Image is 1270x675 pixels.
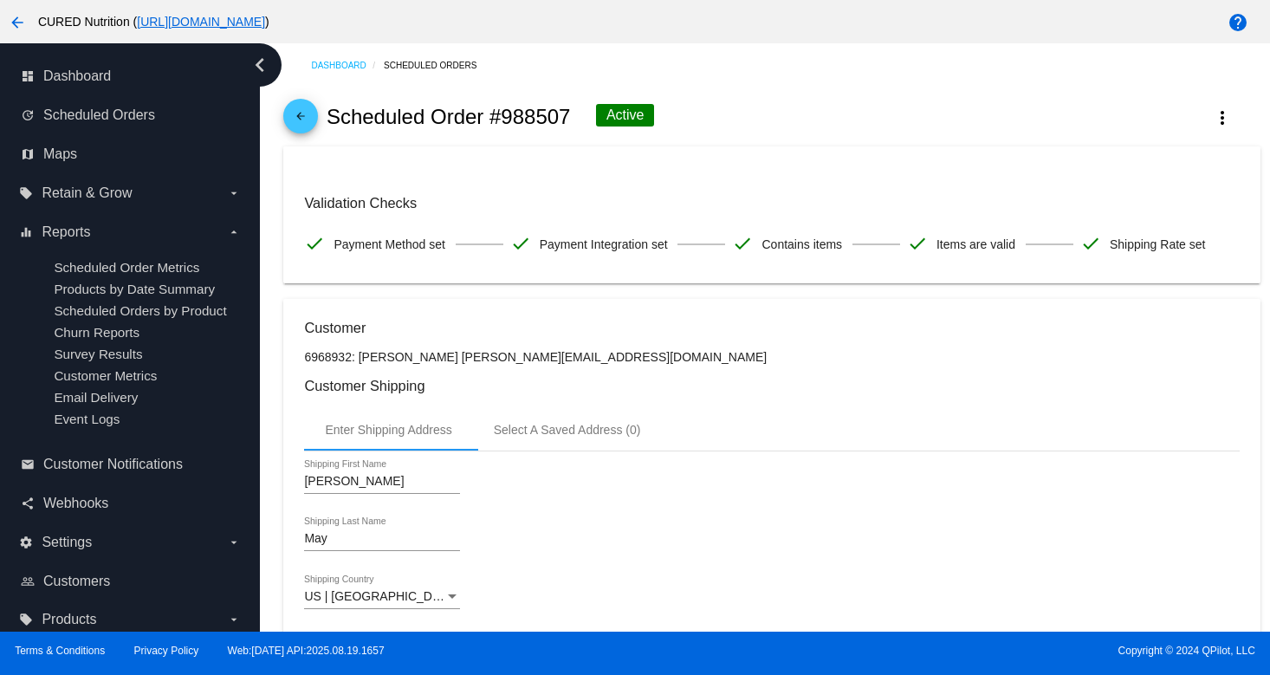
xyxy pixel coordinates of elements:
a: update Scheduled Orders [21,101,241,129]
span: Retain & Grow [42,185,132,201]
a: share Webhooks [21,490,241,517]
mat-icon: help [1228,12,1248,33]
mat-icon: check [732,233,753,254]
i: dashboard [21,69,35,83]
a: Scheduled Orders by Product [54,303,226,318]
i: arrow_drop_down [227,225,241,239]
span: Contains items [761,226,842,263]
h3: Customer [304,320,1239,336]
i: local_offer [19,186,33,200]
span: CURED Nutrition ( ) [38,15,269,29]
span: Copyright © 2024 QPilot, LLC [650,645,1255,657]
span: Reports [42,224,90,240]
a: Event Logs [54,412,120,426]
span: Settings [42,535,92,550]
a: Scheduled Orders [384,52,492,79]
a: Privacy Policy [134,645,199,657]
a: Dashboard [311,52,384,79]
i: people_outline [21,574,35,588]
a: [URL][DOMAIN_NAME] [137,15,265,29]
mat-icon: check [1080,233,1101,254]
h3: Validation Checks [304,195,1239,211]
a: email Customer Notifications [21,451,241,478]
mat-icon: check [304,233,325,254]
input: Shipping First Name [304,475,460,489]
i: arrow_drop_down [227,613,241,626]
mat-icon: more_vert [1212,107,1233,128]
span: US | [GEOGRAPHIC_DATA] [304,589,457,603]
a: Customer Metrics [54,368,157,383]
a: map Maps [21,140,241,168]
span: Customers [43,574,110,589]
a: Email Delivery [54,390,138,405]
span: Items are valid [936,226,1015,263]
span: Webhooks [43,496,108,511]
span: Customer Notifications [43,457,183,472]
a: dashboard Dashboard [21,62,241,90]
a: Terms & Conditions [15,645,105,657]
i: local_offer [19,613,33,626]
i: email [21,458,35,471]
a: Products by Date Summary [54,282,215,296]
i: arrow_drop_down [227,186,241,200]
a: Survey Results [54,347,142,361]
a: Churn Reports [54,325,139,340]
div: Active [596,104,655,127]
a: people_outline Customers [21,568,241,595]
i: chevron_left [246,51,274,79]
h3: Customer Shipping [304,378,1239,394]
mat-icon: check [907,233,928,254]
i: share [21,497,35,510]
mat-icon: arrow_back [7,12,28,33]
span: Scheduled Orders [43,107,155,123]
span: Products [42,612,96,627]
span: Dashboard [43,68,111,84]
input: Shipping Last Name [304,532,460,546]
div: Enter Shipping Address [325,423,451,437]
mat-icon: check [510,233,531,254]
i: arrow_drop_down [227,535,241,549]
div: Select A Saved Address (0) [494,423,641,437]
span: Shipping Rate set [1110,226,1206,263]
mat-select: Shipping Country [304,590,460,604]
mat-icon: arrow_back [290,110,311,131]
i: settings [19,535,33,549]
i: map [21,147,35,161]
i: equalizer [19,225,33,239]
span: Maps [43,146,77,162]
span: Payment Method set [334,226,444,263]
i: update [21,108,35,122]
a: Web:[DATE] API:2025.08.19.1657 [228,645,385,657]
h2: Scheduled Order #988507 [327,105,571,129]
span: Payment Integration set [540,226,668,263]
a: Scheduled Order Metrics [54,260,199,275]
p: 6968932: [PERSON_NAME] [PERSON_NAME][EMAIL_ADDRESS][DOMAIN_NAME] [304,350,1239,364]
